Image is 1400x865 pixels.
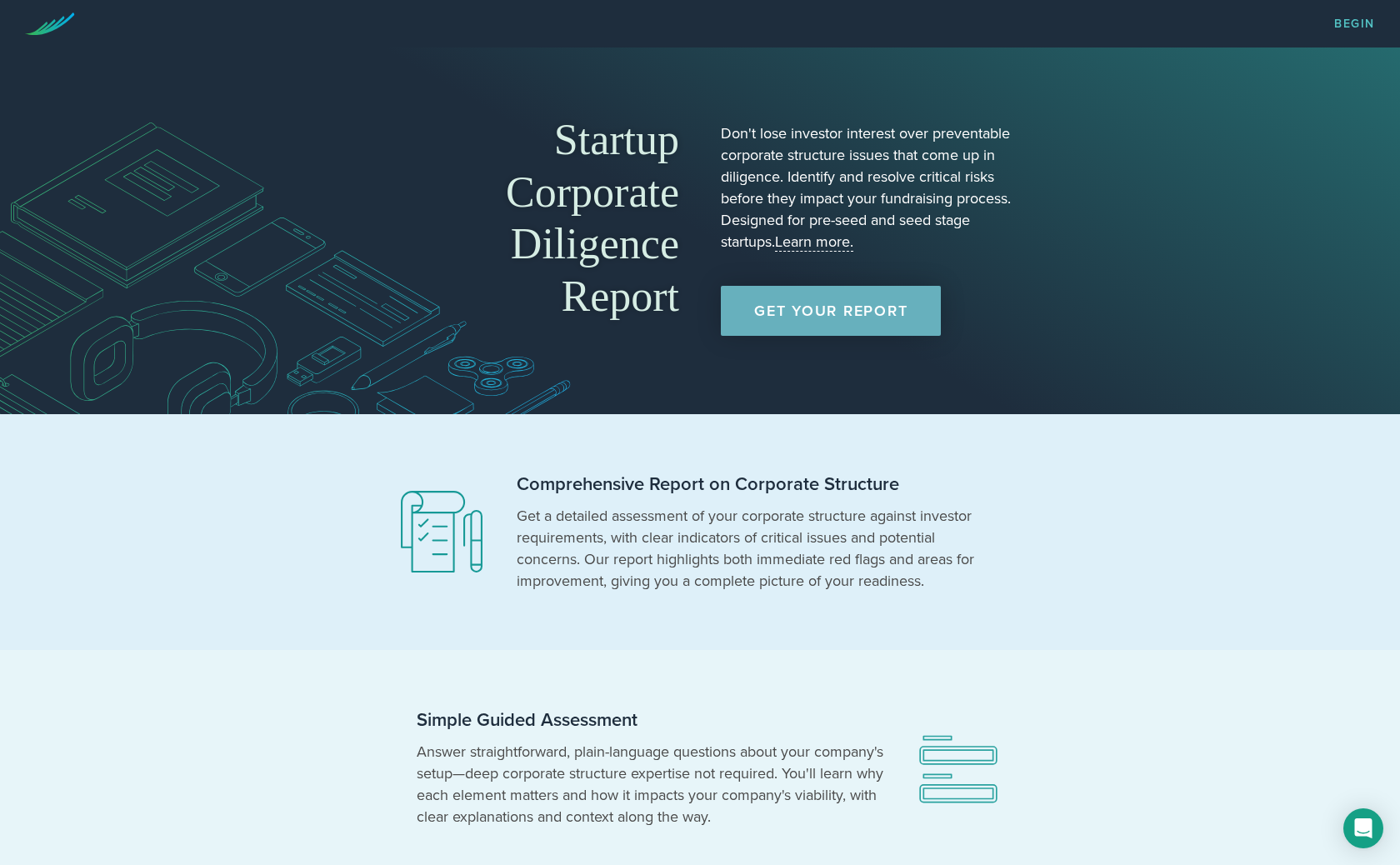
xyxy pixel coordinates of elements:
[517,505,983,592] p: Get a detailed assessment of your corporate structure against investor requirements, with clear i...
[775,232,853,252] a: Learn more.
[417,741,883,827] p: Answer straightforward, plain-language questions about your company's setup—deep corporate struct...
[383,114,679,322] h1: Startup Corporate Diligence Report
[721,122,1017,252] p: Don't lose investor interest over preventable corporate structure issues that come up in diligenc...
[721,286,941,336] a: Get Your Report
[517,472,983,497] h2: Comprehensive Report on Corporate Structure
[417,708,883,732] h2: Simple Guided Assessment
[1334,18,1375,30] a: Begin
[1343,808,1383,848] div: Open Intercom Messenger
